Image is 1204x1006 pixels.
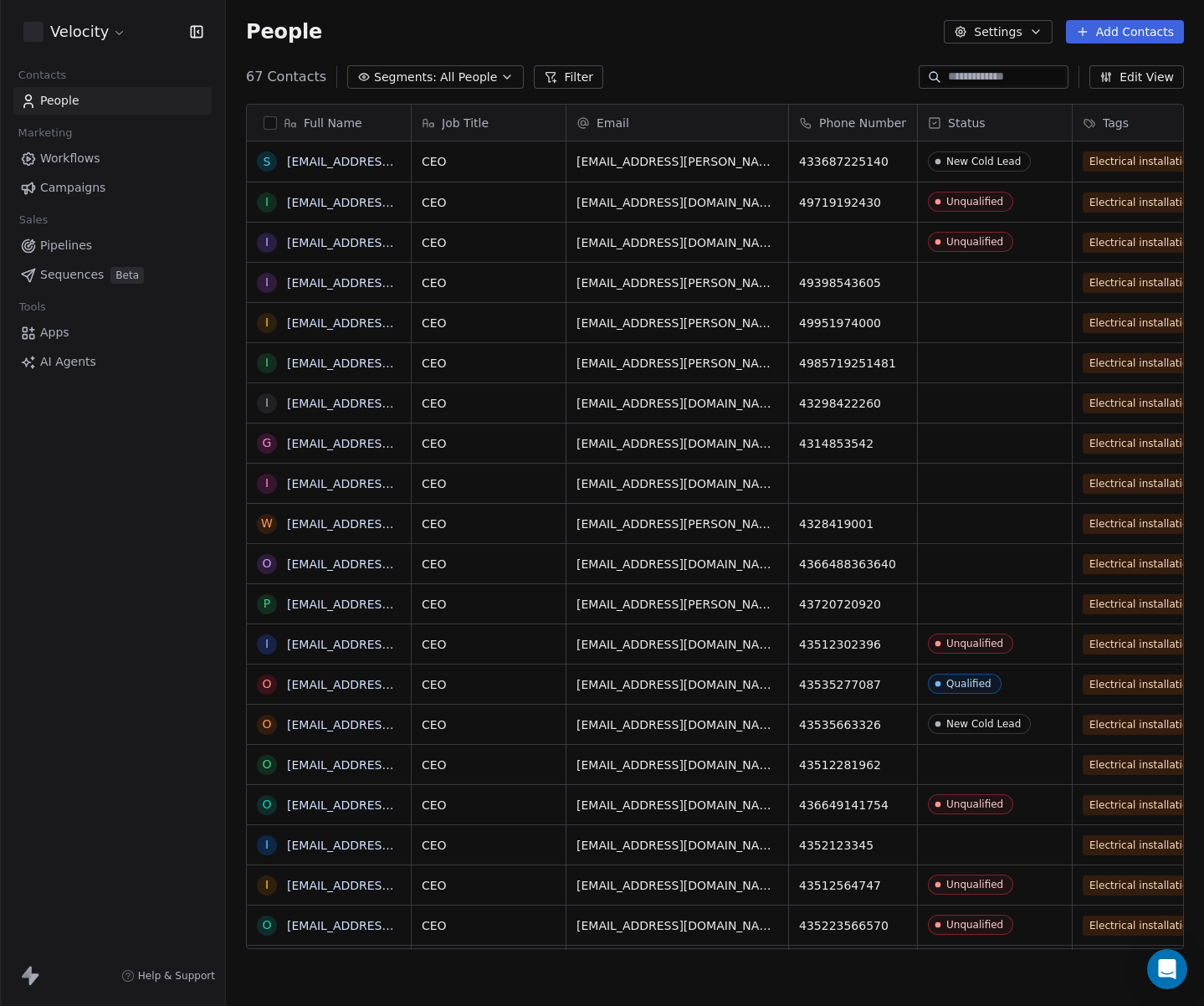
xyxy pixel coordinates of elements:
[264,595,270,613] div: p
[261,515,273,532] div: w
[576,877,778,894] span: [EMAIL_ADDRESS][DOMAIN_NAME][PERSON_NAME]
[576,636,778,653] span: [EMAIL_ADDRESS][DOMAIN_NAME]
[576,153,778,170] span: [EMAIL_ADDRESS][PERSON_NAME][DOMAIN_NAME]
[1083,675,1201,695] span: Electrical installation
[576,234,778,251] span: [EMAIL_ADDRESS][DOMAIN_NAME]
[287,598,589,611] a: [EMAIL_ADDRESS][PERSON_NAME][DOMAIN_NAME]
[799,556,907,572] span: 4366488363640
[597,115,629,131] span: Email
[799,757,907,773] span: 43512281962
[799,516,907,532] span: 4328419001
[264,153,271,171] div: s
[799,837,907,854] span: 4352123345
[534,65,603,89] button: Filter
[576,315,778,331] span: [EMAIL_ADDRESS][PERSON_NAME][DOMAIN_NAME]
[1147,949,1187,989] div: Open Intercom Messenger
[40,324,69,341] span: Apps
[1103,115,1129,131] span: Tags
[799,636,907,653] span: 43512302396
[287,557,492,571] a: [EMAIL_ADDRESS][DOMAIN_NAME]
[262,716,271,733] div: o
[1083,353,1201,373] span: Electrical installation
[799,596,907,613] span: 43720720920
[1083,715,1201,735] span: Electrical installation
[247,105,411,141] div: Full Name
[422,194,556,211] span: CEO
[576,435,778,452] span: [EMAIL_ADDRESS][DOMAIN_NAME]
[422,917,556,934] span: CEO
[265,193,269,211] div: i
[422,596,556,613] span: CEO
[40,266,104,284] span: Sequences
[946,879,1003,891] div: Unqualified
[1083,434,1201,454] span: Electrical installation
[121,969,215,983] a: Help & Support
[1083,393,1201,413] span: Electrical installation
[287,798,492,812] a: [EMAIL_ADDRESS][DOMAIN_NAME]
[265,836,269,854] div: i
[946,718,1021,730] div: New Cold Lead
[944,20,1052,44] button: Settings
[799,435,907,452] span: 4314853542
[946,638,1003,649] div: Unqualified
[287,437,492,450] a: [EMAIL_ADDRESS][DOMAIN_NAME]
[1083,875,1201,896] span: Electrical installation
[576,516,778,532] span: [EMAIL_ADDRESS][PERSON_NAME][DOMAIN_NAME]
[287,397,492,410] a: [EMAIL_ADDRESS][DOMAIN_NAME]
[442,115,489,131] span: Job Title
[265,234,269,251] div: i
[566,105,788,141] div: Email
[110,267,144,284] span: Beta
[799,395,907,412] span: 43298422260
[20,18,130,46] button: Velocity
[50,21,109,43] span: Velocity
[262,756,271,773] div: o
[287,276,589,290] a: [EMAIL_ADDRESS][PERSON_NAME][DOMAIN_NAME]
[799,275,907,291] span: 49398543605
[11,121,79,146] span: Marketing
[287,879,589,892] a: [EMAIL_ADDRESS][DOMAIN_NAME][PERSON_NAME]
[422,475,556,492] span: CEO
[1089,65,1184,89] button: Edit View
[422,315,556,331] span: CEO
[412,105,566,141] div: Job Title
[287,236,492,249] a: [EMAIL_ADDRESS][DOMAIN_NAME]
[422,797,556,814] span: CEO
[799,877,907,894] span: 43512564747
[265,394,269,412] div: i
[1083,594,1201,614] span: Electrical installation
[799,315,907,331] span: 49951974000
[422,275,556,291] span: CEO
[1083,514,1201,534] span: Electrical installation
[1083,233,1201,253] span: Electrical installation
[287,638,492,651] a: [EMAIL_ADDRESS][DOMAIN_NAME]
[262,796,271,814] div: o
[11,63,74,88] span: Contacts
[12,295,53,320] span: Tools
[422,877,556,894] span: CEO
[265,635,269,653] div: i
[1083,474,1201,494] span: Electrical installation
[576,837,778,854] span: [EMAIL_ADDRESS][DOMAIN_NAME]
[422,355,556,372] span: CEO
[287,477,492,490] a: [EMAIL_ADDRESS][DOMAIN_NAME]
[576,797,778,814] span: [EMAIL_ADDRESS][DOMAIN_NAME]
[799,797,907,814] span: 436649141754
[1083,634,1201,654] span: Electrical installation
[287,196,492,209] a: [EMAIL_ADDRESS][DOMAIN_NAME]
[799,917,907,934] span: 435223566570
[13,261,212,289] a: SequencesBeta
[40,353,96,371] span: AI Agents
[576,716,778,733] span: [EMAIL_ADDRESS][DOMAIN_NAME]
[12,208,55,233] span: Sales
[13,348,212,376] a: AI Agents
[262,675,271,693] div: o
[946,919,1003,931] div: Unqualified
[263,434,272,452] div: g
[789,105,917,141] div: Phone Number
[287,357,589,370] a: [EMAIL_ADDRESS][PERSON_NAME][DOMAIN_NAME]
[13,87,212,115] a: People
[946,236,1003,248] div: Unqualified
[265,354,269,372] div: i
[422,153,556,170] span: CEO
